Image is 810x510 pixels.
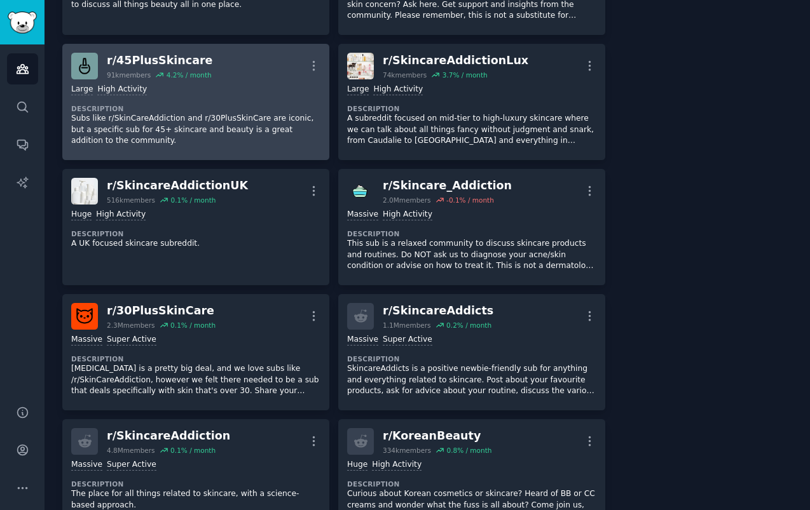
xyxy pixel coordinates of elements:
img: GummySearch logo [8,11,37,34]
div: Super Active [107,459,156,471]
div: Massive [71,334,102,346]
div: 4.2 % / month [167,70,212,79]
div: High Activity [96,209,146,221]
div: 334k members [383,446,431,455]
div: r/ Skincare_Addiction [383,178,512,194]
a: SkincareAddictionUKr/SkincareAddictionUK516kmembers0.1% / monthHugeHigh ActivityDescriptionA UK f... [62,169,329,285]
a: r/SkincareAddicts1.1Mmembers0.2% / monthMassiveSuper ActiveDescriptionSkincareAddicts is a positi... [338,294,605,410]
dt: Description [71,104,320,113]
div: 2.3M members [107,321,155,330]
div: 0.8 % / month [446,446,491,455]
p: A subreddit focused on mid-tier to high-luxury skincare where we can talk about all things fancy ... [347,113,596,147]
img: SkincareAddictionUK [71,178,98,205]
div: Large [71,84,93,96]
div: r/ SkincareAddiction [107,428,230,444]
dt: Description [347,354,596,363]
img: 45PlusSkincare [71,53,98,79]
div: High Activity [97,84,147,96]
dt: Description [71,480,320,488]
a: SkincareAddictionLuxr/SkincareAddictionLux74kmembers3.7% / monthLargeHigh ActivityDescriptionA su... [338,44,605,160]
img: Skincare_Addiction [347,178,374,205]
p: Subs like r/SkinCareAddiction and r/30PlusSkinCare are iconic, but a specific sub for 45+ skincar... [71,113,320,147]
dt: Description [347,104,596,113]
div: r/ SkincareAddictionUK [107,178,248,194]
div: Super Active [383,334,432,346]
div: r/ 30PlusSkinCare [107,303,216,319]
div: r/ KoreanBeauty [383,428,491,444]
div: 74k members [383,70,427,79]
div: -0.1 % / month [446,196,494,205]
div: High Activity [373,84,423,96]
dt: Description [71,354,320,363]
dt: Description [71,229,320,238]
div: 0.2 % / month [446,321,491,330]
dt: Description [347,480,596,488]
div: r/ 45PlusSkincare [107,53,212,69]
div: Super Active [107,334,156,346]
div: 0.1 % / month [170,196,216,205]
div: 4.8M members [107,446,155,455]
div: 516k members [107,196,155,205]
p: A UK focused skincare subreddit. [71,238,320,250]
div: High Activity [372,459,422,471]
a: Skincare_Addictionr/Skincare_Addiction2.0Mmembers-0.1% / monthMassiveHigh ActivityDescriptionThis... [338,169,605,285]
div: 91k members [107,70,151,79]
div: 0.1 % / month [170,446,216,455]
div: r/ SkincareAddictionLux [383,53,528,69]
img: 30PlusSkinCare [71,303,98,330]
img: SkincareAddictionLux [347,53,374,79]
p: SkincareAddicts is a positive newbie-friendly sub for anything and everything related to skincare... [347,363,596,397]
div: Massive [347,209,378,221]
p: This sub is a relaxed community to discuss skincare products and routines. Do NOT ask us to diagn... [347,238,596,272]
div: Massive [71,459,102,471]
div: 2.0M members [383,196,431,205]
p: [MEDICAL_DATA] is a pretty big deal, and we love subs like /r/SkinCareAddiction, however we felt ... [71,363,320,397]
div: 3.7 % / month [443,70,488,79]
div: Massive [347,334,378,346]
div: Large [347,84,369,96]
div: 0.1 % / month [170,321,216,330]
dt: Description [347,229,596,238]
a: 30PlusSkinCarer/30PlusSkinCare2.3Mmembers0.1% / monthMassiveSuper ActiveDescription[MEDICAL_DATA]... [62,294,329,410]
div: 1.1M members [383,321,431,330]
a: 45PlusSkincarer/45PlusSkincare91kmembers4.2% / monthLargeHigh ActivityDescriptionSubs like r/Skin... [62,44,329,160]
div: r/ SkincareAddicts [383,303,493,319]
div: Huge [347,459,367,471]
div: Huge [71,209,92,221]
div: High Activity [383,209,432,221]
